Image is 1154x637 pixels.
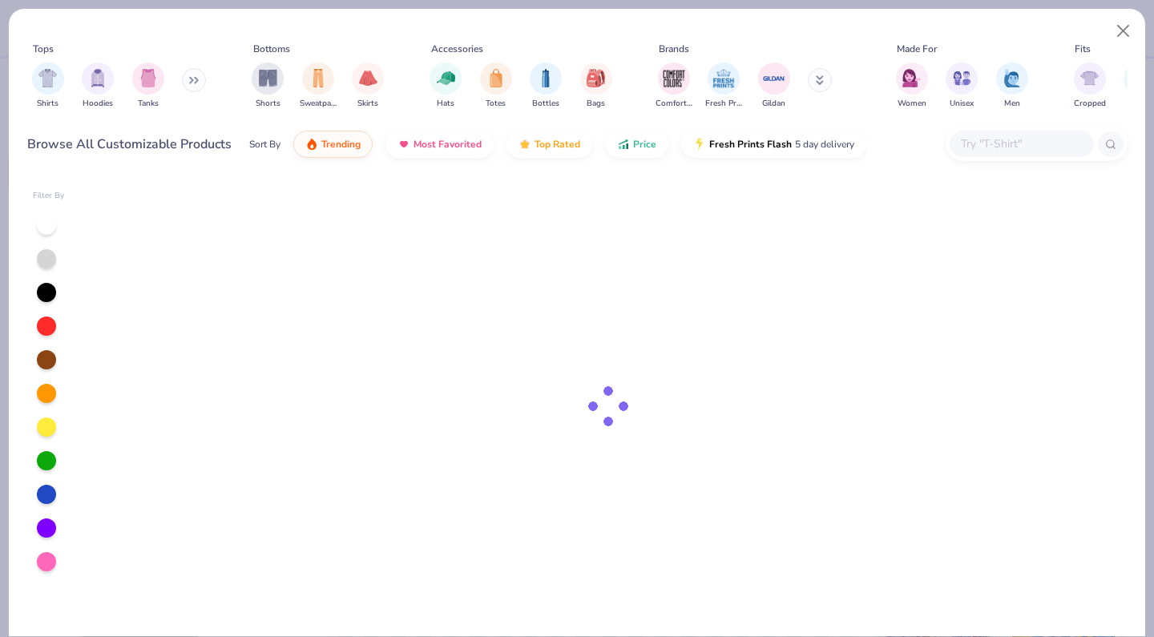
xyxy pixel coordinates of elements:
[506,131,592,158] button: Top Rated
[530,62,562,110] div: filter for Bottles
[293,131,373,158] button: Trending
[437,98,454,110] span: Hats
[82,62,114,110] div: filter for Hoodies
[300,98,337,110] span: Sweatpants
[431,42,483,56] div: Accessories
[758,62,790,110] button: filter button
[89,69,107,87] img: Hoodies Image
[656,62,692,110] div: filter for Comfort Colors
[385,131,494,158] button: Most Favorited
[537,69,555,87] img: Bottles Image
[1074,98,1106,110] span: Cropped
[259,69,277,87] img: Shorts Image
[305,138,318,151] img: trending.gif
[300,62,337,110] button: filter button
[712,67,736,91] img: Fresh Prints Image
[1003,69,1021,87] img: Men Image
[249,137,280,151] div: Sort By
[252,62,284,110] div: filter for Shorts
[705,62,742,110] button: filter button
[430,62,462,110] div: filter for Hats
[681,131,866,158] button: Fresh Prints Flash5 day delivery
[580,62,612,110] button: filter button
[1074,62,1106,110] div: filter for Cropped
[32,62,64,110] div: filter for Shirts
[430,62,462,110] button: filter button
[1075,42,1091,56] div: Fits
[709,138,792,151] span: Fresh Prints Flash
[898,98,926,110] span: Women
[535,138,580,151] span: Top Rated
[950,98,974,110] span: Unisex
[33,190,65,202] div: Filter By
[580,62,612,110] div: filter for Bags
[959,135,1083,153] input: Try "T-Shirt"
[656,98,692,110] span: Comfort Colors
[256,98,280,110] span: Shorts
[1004,98,1020,110] span: Men
[659,42,689,56] div: Brands
[359,69,377,87] img: Skirts Image
[587,98,605,110] span: Bags
[656,62,692,110] button: filter button
[138,98,159,110] span: Tanks
[953,69,971,87] img: Unisex Image
[321,138,361,151] span: Trending
[27,135,232,154] div: Browse All Customizable Products
[532,98,559,110] span: Bottles
[486,98,506,110] span: Totes
[530,62,562,110] button: filter button
[518,138,531,151] img: TopRated.gif
[896,62,928,110] div: filter for Women
[587,69,604,87] img: Bags Image
[795,135,854,154] span: 5 day delivery
[352,62,384,110] div: filter for Skirts
[357,98,378,110] span: Skirts
[662,67,686,91] img: Comfort Colors Image
[1074,62,1106,110] button: filter button
[32,62,64,110] button: filter button
[946,62,978,110] div: filter for Unisex
[300,62,337,110] div: filter for Sweatpants
[996,62,1028,110] button: filter button
[996,62,1028,110] div: filter for Men
[762,67,786,91] img: Gildan Image
[252,62,284,110] button: filter button
[480,62,512,110] div: filter for Totes
[693,138,706,151] img: flash.gif
[33,42,54,56] div: Tops
[253,42,290,56] div: Bottoms
[309,69,327,87] img: Sweatpants Image
[139,69,157,87] img: Tanks Image
[38,69,57,87] img: Shirts Image
[397,138,410,151] img: most_fav.gif
[705,98,742,110] span: Fresh Prints
[762,98,785,110] span: Gildan
[946,62,978,110] button: filter button
[414,138,482,151] span: Most Favorited
[82,62,114,110] button: filter button
[132,62,164,110] button: filter button
[705,62,742,110] div: filter for Fresh Prints
[633,138,656,151] span: Price
[605,131,668,158] button: Price
[437,69,455,87] img: Hats Image
[1080,69,1099,87] img: Cropped Image
[1108,16,1139,46] button: Close
[897,42,937,56] div: Made For
[83,98,113,110] span: Hoodies
[758,62,790,110] div: filter for Gildan
[480,62,512,110] button: filter button
[37,98,59,110] span: Shirts
[902,69,921,87] img: Women Image
[352,62,384,110] button: filter button
[896,62,928,110] button: filter button
[132,62,164,110] div: filter for Tanks
[487,69,505,87] img: Totes Image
